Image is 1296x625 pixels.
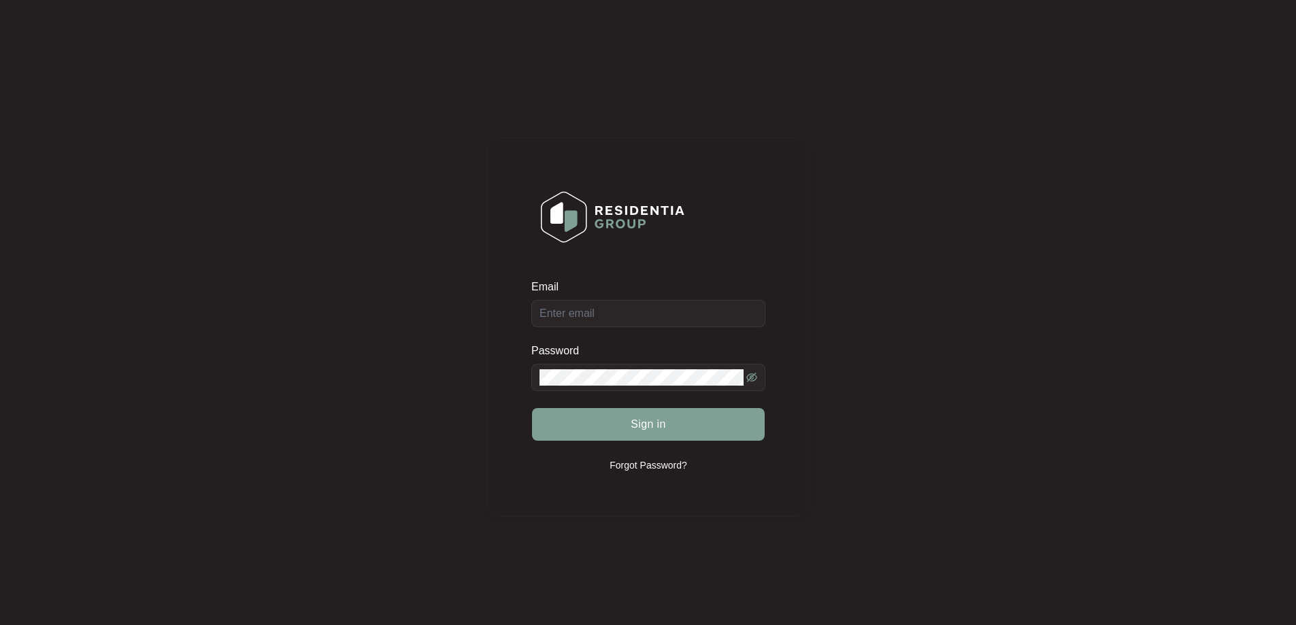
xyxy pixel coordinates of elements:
[531,344,589,358] label: Password
[532,182,693,252] img: Login Logo
[746,372,757,383] span: eye-invisible
[539,369,744,386] input: Password
[532,408,765,441] button: Sign in
[531,300,765,327] input: Email
[631,416,666,433] span: Sign in
[610,458,687,472] p: Forgot Password?
[531,280,568,294] label: Email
